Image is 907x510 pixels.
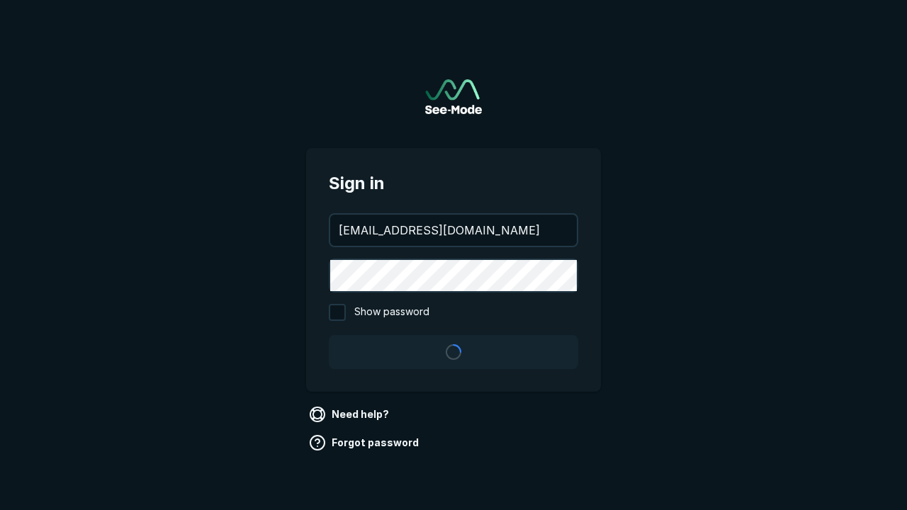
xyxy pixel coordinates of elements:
input: your@email.com [330,215,577,246]
a: Need help? [306,403,395,426]
span: Sign in [329,171,578,196]
a: Go to sign in [425,79,482,114]
img: See-Mode Logo [425,79,482,114]
a: Forgot password [306,431,424,454]
span: Show password [354,304,429,321]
